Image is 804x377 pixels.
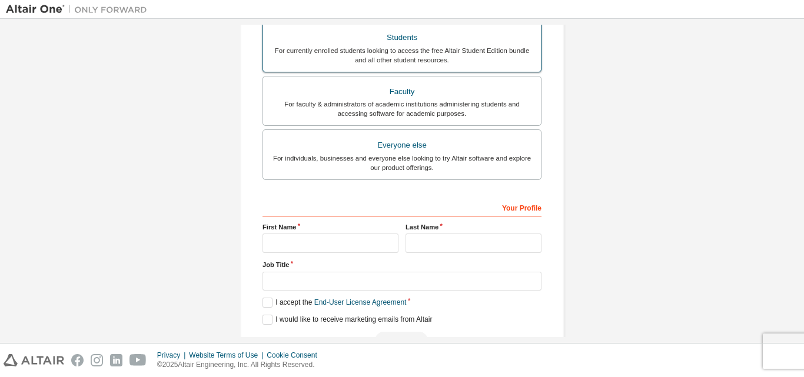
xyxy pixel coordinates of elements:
[270,84,534,100] div: Faculty
[6,4,153,15] img: Altair One
[263,315,432,325] label: I would like to receive marketing emails from Altair
[71,354,84,366] img: facebook.svg
[267,351,324,360] div: Cookie Consent
[263,260,541,269] label: Job Title
[263,198,541,216] div: Your Profile
[314,298,407,306] a: End-User License Agreement
[263,298,406,308] label: I accept the
[263,222,398,232] label: First Name
[270,154,534,172] div: For individuals, businesses and everyone else looking to try Altair software and explore our prod...
[270,46,534,65] div: For currently enrolled students looking to access the free Altair Student Edition bundle and all ...
[270,137,534,154] div: Everyone else
[270,99,534,118] div: For faculty & administrators of academic institutions administering students and accessing softwa...
[110,354,122,366] img: linkedin.svg
[91,354,103,366] img: instagram.svg
[270,29,534,46] div: Students
[129,354,147,366] img: youtube.svg
[406,222,541,232] label: Last Name
[157,360,324,370] p: © 2025 Altair Engineering, Inc. All Rights Reserved.
[189,351,267,360] div: Website Terms of Use
[4,354,64,366] img: altair_logo.svg
[263,332,541,349] div: Read and acccept EULA to continue
[157,351,189,360] div: Privacy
